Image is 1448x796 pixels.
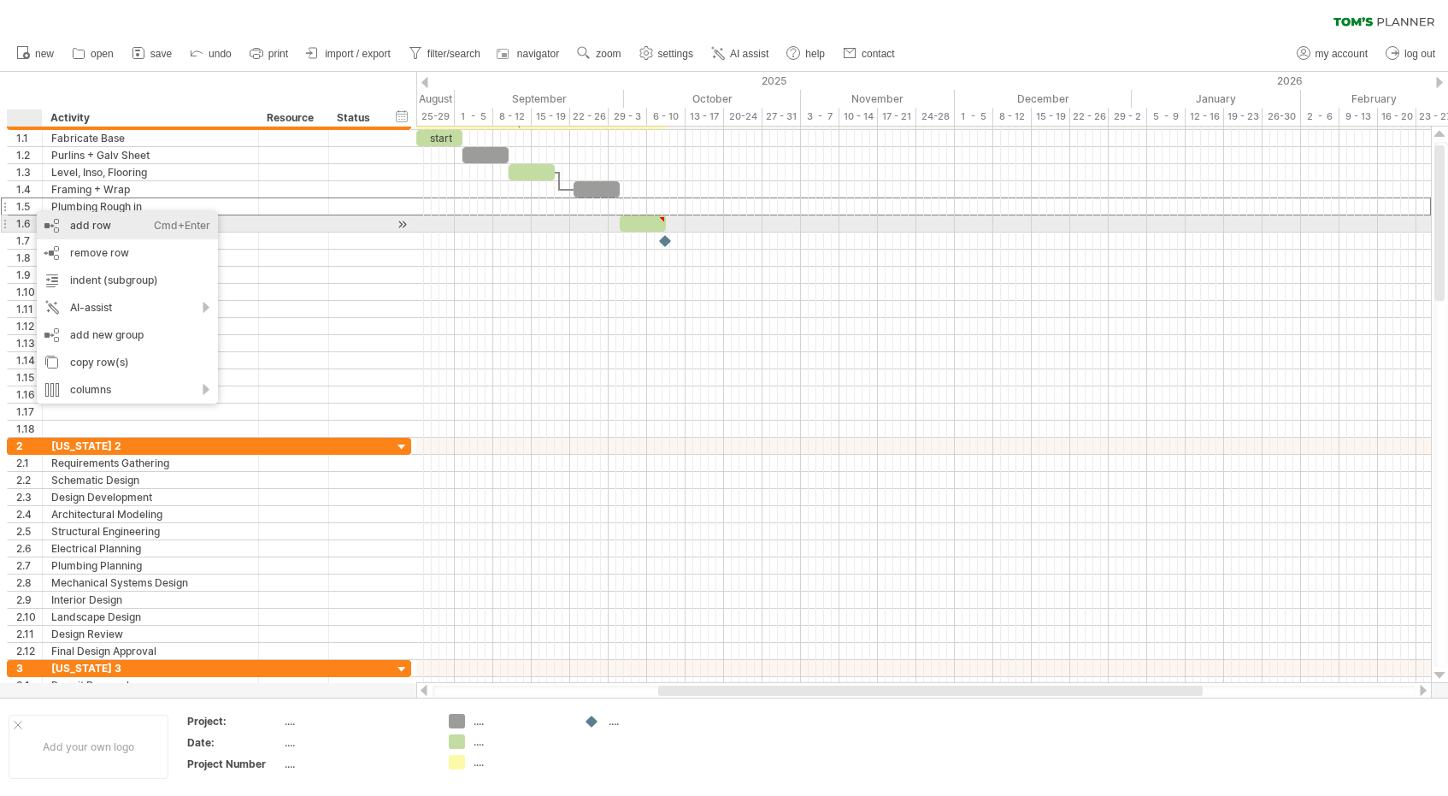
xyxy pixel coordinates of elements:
div: Level, Inso, Flooring [51,164,250,180]
div: 27 - 31 [762,108,801,126]
div: 1.12 [16,318,42,334]
div: add row [37,212,218,239]
span: help [805,48,825,60]
div: 1.14 [16,352,42,369]
div: start [416,130,462,146]
div: Final Design Approval [51,643,250,659]
div: 3.1 [16,677,42,693]
div: 29 - 2 [1109,108,1147,126]
span: zoom [596,48,621,60]
a: new [12,43,59,65]
div: columns [37,376,218,404]
div: 2.8 [16,575,42,591]
span: navigator [517,48,559,60]
a: log out [1381,43,1440,65]
span: settings [658,48,693,60]
div: December 2025 [955,90,1132,108]
div: 13 - 17 [686,108,724,126]
div: 1.15 [16,369,42,386]
div: 15 - 19 [1032,108,1070,126]
div: 2.6 [16,540,42,557]
a: zoom [573,43,626,65]
div: AI-assist [37,294,218,321]
div: 2 - 6 [1301,108,1339,126]
div: 8 - 12 [993,108,1032,126]
div: 1 - 5 [455,108,493,126]
div: 9 - 13 [1339,108,1378,126]
span: new [35,48,54,60]
span: AI assist [730,48,768,60]
div: Activity [50,109,249,127]
div: Structural Engineering [51,523,250,540]
div: 2.4 [16,506,42,522]
div: 6 - 10 [647,108,686,126]
div: 1.16 [16,386,42,403]
div: 12 - 16 [1186,108,1224,126]
div: 22 - 26 [570,108,609,126]
div: 1.9 [16,267,42,283]
a: contact [839,43,900,65]
span: save [150,48,172,60]
div: Date: [187,735,281,750]
div: Mechanical Systems Design [51,575,250,591]
div: Resource [267,109,319,127]
div: October 2025 [624,90,801,108]
div: .... [285,714,428,728]
div: 19 - 23 [1224,108,1263,126]
div: Add your own logo [9,715,168,779]
div: 1.17 [16,404,42,420]
div: 3 - 7 [801,108,839,126]
div: Permit Research [51,677,250,693]
div: Landscape Design [51,609,250,625]
div: September 2025 [455,90,624,108]
div: Cmd+Enter [154,212,210,239]
a: import / export [302,43,396,65]
div: 20-24 [724,108,762,126]
a: settings [635,43,698,65]
div: 1.5 [16,198,42,215]
span: my account [1316,48,1368,60]
div: 10 - 14 [839,108,878,126]
a: filter/search [404,43,486,65]
div: 1.8 [16,250,42,266]
div: 1.2 [16,147,42,163]
div: 2.5 [16,523,42,540]
div: 15 - 19 [532,108,570,126]
div: 24-28 [916,108,955,126]
div: 2 [16,438,42,454]
div: [US_STATE] 2 [51,438,250,454]
div: .... [474,714,567,728]
div: 2.1 [16,455,42,471]
span: log out [1404,48,1435,60]
div: add new group [37,321,218,349]
div: 2.3 [16,489,42,505]
div: Interior Design [51,592,250,608]
div: Requirements Gathering [51,455,250,471]
div: 1.13 [16,335,42,351]
div: .... [474,755,567,769]
div: 1.18 [16,421,42,437]
a: help [782,43,830,65]
div: 2.12 [16,643,42,659]
div: 1.4 [16,181,42,198]
div: copy row(s) [37,349,218,376]
div: 25-29 [416,108,455,126]
div: 17 - 21 [878,108,916,126]
div: .... [474,734,567,749]
span: print [268,48,288,60]
div: 2.10 [16,609,42,625]
div: indent (subgroup) [37,267,218,294]
div: 2.7 [16,557,42,574]
div: 5 - 9 [1147,108,1186,126]
span: open [91,48,114,60]
div: November 2025 [801,90,955,108]
div: Purlins + Galv Sheet [51,147,250,163]
div: 16 - 20 [1378,108,1416,126]
div: Status [337,109,374,127]
div: .... [285,735,428,750]
a: save [127,43,177,65]
div: 1.6 [16,215,42,232]
div: Schematic Design [51,472,250,488]
div: Fabricate Base [51,130,250,146]
div: 1.3 [16,164,42,180]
